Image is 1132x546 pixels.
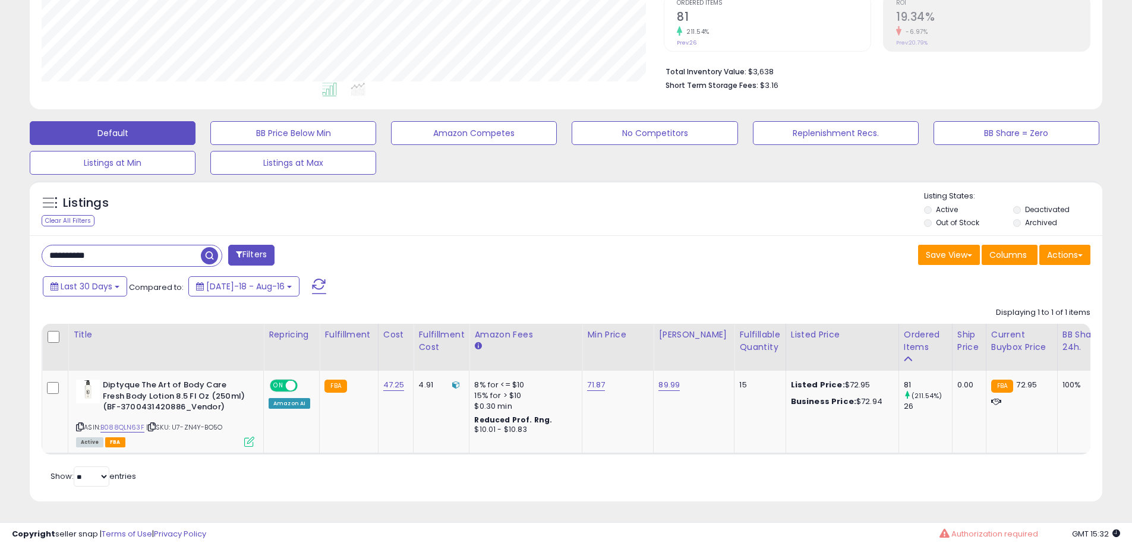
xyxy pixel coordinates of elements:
[474,425,573,435] div: $10.01 - $10.83
[474,401,573,412] div: $0.30 min
[896,39,928,46] small: Prev: 20.79%
[991,380,1013,393] small: FBA
[76,380,254,446] div: ASIN:
[30,151,196,175] button: Listings at Min
[269,398,310,409] div: Amazon AI
[383,329,409,341] div: Cost
[791,396,856,407] b: Business Price:
[76,437,103,447] span: All listings currently available for purchase on Amazon
[1025,217,1057,228] label: Archived
[896,10,1090,26] h2: 19.34%
[63,195,109,212] h5: Listings
[918,245,980,265] button: Save View
[42,215,94,226] div: Clear All Filters
[1025,204,1070,214] label: Deactivated
[206,280,285,292] span: [DATE]-18 - Aug-16
[934,121,1099,145] button: BB Share = Zero
[43,276,127,296] button: Last 30 Days
[791,396,890,407] div: $72.94
[100,422,144,433] a: B088QLN63F
[989,249,1027,261] span: Columns
[51,471,136,482] span: Show: entries
[383,379,405,391] a: 47.25
[269,329,314,341] div: Repricing
[739,380,776,390] div: 15
[12,529,206,540] div: seller snap | |
[324,380,346,393] small: FBA
[677,10,871,26] h2: 81
[61,280,112,292] span: Last 30 Days
[296,381,315,391] span: OFF
[587,379,605,391] a: 71.87
[474,390,573,401] div: 15% for > $10
[904,380,952,390] div: 81
[76,380,100,403] img: 31Gnq0WAyLL._SL40_.jpg
[996,307,1090,318] div: Displaying 1 to 1 of 1 items
[572,121,737,145] button: No Competitors
[901,27,928,36] small: -6.97%
[957,380,977,390] div: 0.00
[658,379,680,391] a: 89.99
[105,437,125,447] span: FBA
[271,381,286,391] span: ON
[129,282,184,293] span: Compared to:
[391,121,557,145] button: Amazon Competes
[73,329,258,341] div: Title
[936,204,958,214] label: Active
[682,27,710,36] small: 211.54%
[904,401,952,412] div: 26
[228,245,275,266] button: Filters
[418,380,460,390] div: 4.91
[991,329,1052,354] div: Current Buybox Price
[1062,329,1106,354] div: BB Share 24h.
[103,380,247,416] b: Diptyque The Art of Body Care Fresh Body Lotion 8.5 Fl Oz (250ml) (BF-3700431420886_Vendor)
[957,329,981,354] div: Ship Price
[418,329,464,354] div: Fulfillment Cost
[474,415,552,425] b: Reduced Prof. Rng.
[30,121,196,145] button: Default
[753,121,919,145] button: Replenishment Recs.
[791,379,845,390] b: Listed Price:
[666,80,758,90] b: Short Term Storage Fees:
[666,64,1081,78] li: $3,638
[474,380,573,390] div: 8% for <= $10
[791,380,890,390] div: $72.95
[188,276,299,296] button: [DATE]-18 - Aug-16
[1016,379,1037,390] span: 72.95
[12,528,55,539] strong: Copyright
[677,39,696,46] small: Prev: 26
[146,422,222,432] span: | SKU: U7-ZN4Y-BO5O
[324,329,373,341] div: Fulfillment
[154,528,206,539] a: Privacy Policy
[102,528,152,539] a: Terms of Use
[210,151,376,175] button: Listings at Max
[924,191,1102,202] p: Listing States:
[210,121,376,145] button: BB Price Below Min
[658,329,729,341] div: [PERSON_NAME]
[739,329,780,354] div: Fulfillable Quantity
[1072,528,1120,539] span: 2025-09-16 15:32 GMT
[474,341,481,352] small: Amazon Fees.
[982,245,1038,265] button: Columns
[474,329,577,341] div: Amazon Fees
[1039,245,1090,265] button: Actions
[904,329,947,354] div: Ordered Items
[791,329,894,341] div: Listed Price
[912,391,942,400] small: (211.54%)
[666,67,746,77] b: Total Inventory Value:
[587,329,648,341] div: Min Price
[936,217,979,228] label: Out of Stock
[760,80,778,91] span: $3.16
[1062,380,1102,390] div: 100%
